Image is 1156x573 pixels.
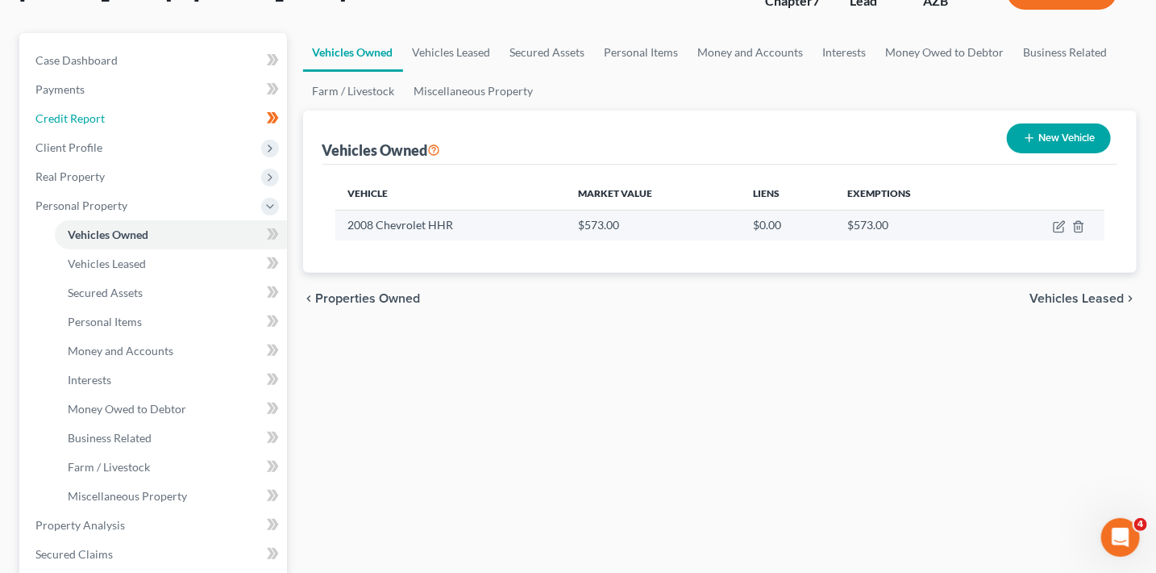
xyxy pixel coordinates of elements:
a: Money and Accounts [688,33,813,72]
span: Farm / Livestock [68,460,150,474]
a: Business Related [55,424,287,453]
span: Personal Property [35,199,127,212]
span: Secured Assets [68,286,143,299]
a: Business Related [1014,33,1117,72]
a: Personal Items [55,307,287,337]
span: Interests [68,373,111,387]
span: Vehicles Leased [68,257,146,270]
span: Money and Accounts [68,344,173,358]
a: Money Owed to Debtor [55,395,287,424]
a: Secured Claims [23,540,287,569]
a: Interests [813,33,876,72]
span: Payments [35,82,85,96]
a: Money Owed to Debtor [876,33,1014,72]
span: Case Dashboard [35,53,118,67]
th: Exemptions [834,178,991,210]
a: Personal Items [595,33,688,72]
a: Vehicles Owned [303,33,403,72]
span: Vehicles Owned [68,228,148,241]
span: Personal Items [68,315,142,328]
a: Miscellaneous Property [55,482,287,511]
a: Payments [23,75,287,104]
a: Farm / Livestock [303,72,405,111]
td: $573.00 [834,210,991,240]
td: $573.00 [565,210,740,240]
a: Property Analysis [23,511,287,540]
span: Client Profile [35,140,102,154]
a: Credit Report [23,104,287,133]
span: Properties Owned [316,292,421,305]
a: Vehicles Leased [55,249,287,278]
td: $0.00 [740,210,834,240]
button: New Vehicle [1007,123,1111,153]
a: Farm / Livestock [55,453,287,482]
button: chevron_left Properties Owned [303,292,421,305]
a: Vehicles Owned [55,220,287,249]
span: 4 [1134,518,1147,531]
span: Property Analysis [35,518,125,532]
button: Vehicles Leased chevron_right [1029,292,1137,305]
a: Miscellaneous Property [405,72,543,111]
a: Vehicles Leased [403,33,501,72]
span: Money Owed to Debtor [68,402,186,416]
i: chevron_left [303,292,316,305]
div: Vehicles Owned [322,140,441,160]
a: Secured Assets [55,278,287,307]
th: Liens [740,178,834,210]
span: Vehicles Leased [1029,292,1124,305]
span: Miscellaneous Property [68,489,187,503]
th: Market Value [565,178,740,210]
span: Secured Claims [35,547,113,561]
th: Vehicle [335,178,565,210]
a: Money and Accounts [55,337,287,366]
a: Interests [55,366,287,395]
span: Business Related [68,431,152,445]
td: 2008 Chevrolet HHR [335,210,565,240]
iframe: Intercom live chat [1101,518,1140,557]
i: chevron_right [1124,292,1137,305]
a: Secured Assets [501,33,595,72]
span: Credit Report [35,111,105,125]
span: Real Property [35,169,105,183]
a: Case Dashboard [23,46,287,75]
